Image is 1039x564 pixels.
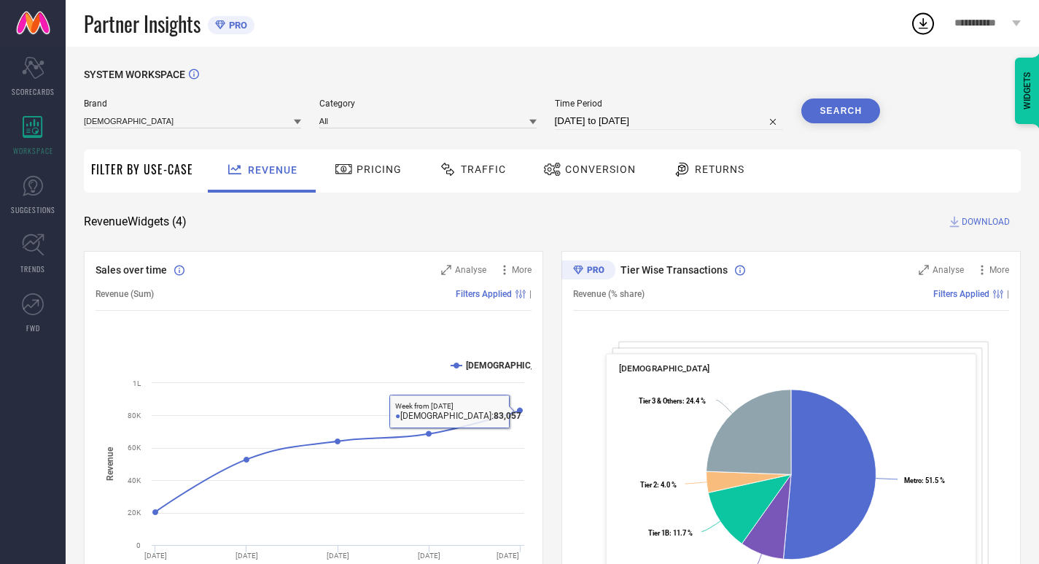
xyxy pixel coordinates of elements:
[144,552,167,560] text: [DATE]
[904,476,922,484] tspan: Metro
[84,98,301,109] span: Brand
[84,215,187,229] span: Revenue Widgets ( 4 )
[96,289,154,299] span: Revenue (Sum)
[357,163,402,175] span: Pricing
[639,397,682,405] tspan: Tier 3 & Others
[695,163,744,175] span: Returns
[105,447,115,481] tspan: Revenue
[455,265,486,275] span: Analyse
[933,265,964,275] span: Analyse
[639,397,706,405] text: : 24.4 %
[128,509,141,517] text: 20K
[128,476,141,484] text: 40K
[136,541,141,549] text: 0
[573,289,645,299] span: Revenue (% share)
[11,204,55,215] span: SUGGESTIONS
[236,552,258,560] text: [DATE]
[13,145,53,156] span: WORKSPACE
[989,265,1009,275] span: More
[20,263,45,274] span: TRENDS
[96,264,167,276] span: Sales over time
[904,476,945,484] text: : 51.5 %
[1007,289,1009,299] span: |
[319,98,537,109] span: Category
[466,360,558,371] text: [DEMOGRAPHIC_DATA]
[555,98,784,109] span: Time Period
[640,481,657,489] tspan: Tier 2
[133,379,141,387] text: 1L
[456,289,512,299] span: Filters Applied
[91,161,193,178] span: Filter By Use-Case
[910,10,936,36] div: Open download list
[555,112,784,130] input: Select time period
[919,265,929,275] svg: Zoom
[128,444,141,452] text: 60K
[649,529,670,537] tspan: Tier 1B
[441,265,451,275] svg: Zoom
[561,260,615,282] div: Premium
[565,163,636,175] span: Conversion
[461,163,506,175] span: Traffic
[497,552,519,560] text: [DATE]
[84,69,185,80] span: SYSTEM WORKSPACE
[962,215,1010,229] span: DOWNLOAD
[248,164,297,176] span: Revenue
[512,265,532,275] span: More
[640,481,677,489] text: : 4.0 %
[418,552,440,560] text: [DATE]
[649,529,693,537] text: : 11.7 %
[128,412,141,420] text: 80K
[12,86,55,97] span: SCORECARDS
[84,9,201,39] span: Partner Insights
[26,322,40,333] span: FWD
[529,289,532,299] span: |
[327,552,349,560] text: [DATE]
[619,363,710,374] span: [DEMOGRAPHIC_DATA]
[620,264,728,276] span: Tier Wise Transactions
[801,98,880,123] button: Search
[933,289,989,299] span: Filters Applied
[225,20,247,31] span: PRO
